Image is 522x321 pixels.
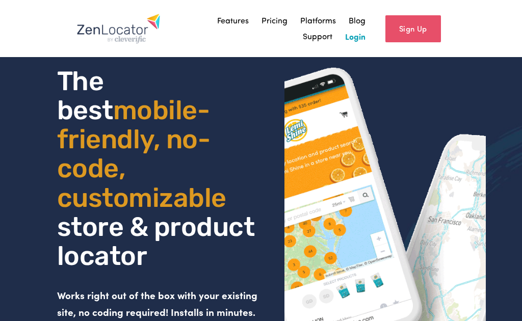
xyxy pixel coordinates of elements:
span: mobile- friendly, no-code, customizable [57,94,226,213]
span: The best [57,65,113,126]
a: Pricing [262,13,288,29]
strong: Works right out of the box with your existing site, no coding required! Installs in minutes. [57,288,260,318]
a: Platforms [300,13,336,29]
a: Login [345,29,366,44]
a: Features [217,13,249,29]
a: Support [303,29,332,44]
span: store & product locator [57,182,260,272]
a: Sign Up [385,15,441,42]
a: Blog [349,13,366,29]
img: Zenlocator [76,13,161,44]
